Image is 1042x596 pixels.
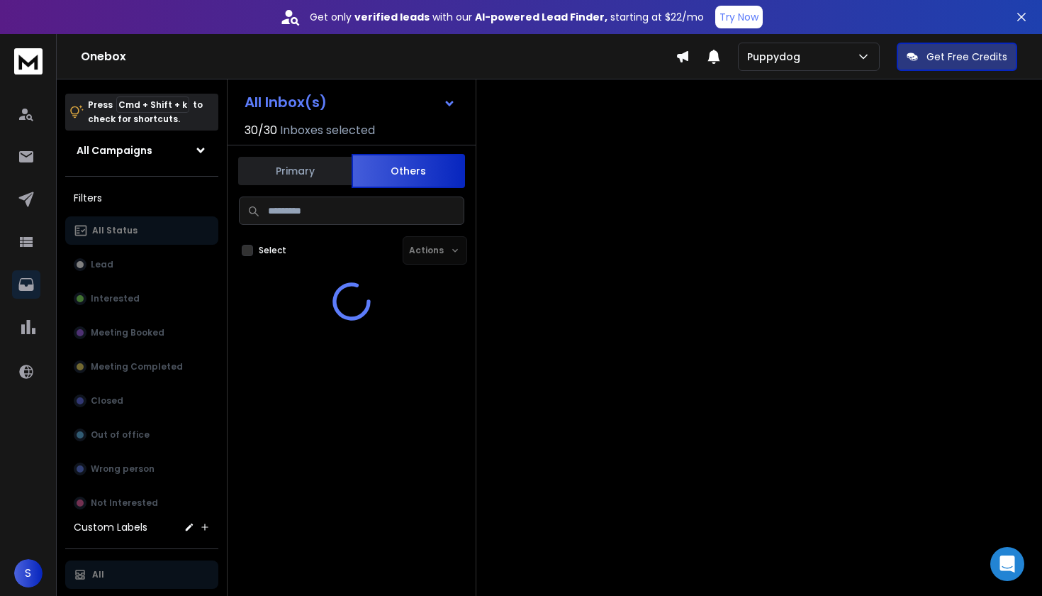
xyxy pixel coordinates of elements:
[897,43,1017,71] button: Get Free Credits
[233,88,467,116] button: All Inbox(s)
[77,143,152,158] h1: All Campaigns
[352,154,465,188] button: Others
[238,155,352,187] button: Primary
[715,6,763,28] button: Try Now
[719,10,758,24] p: Try Now
[14,559,43,587] button: S
[259,245,286,256] label: Select
[116,96,189,113] span: Cmd + Shift + k
[475,10,607,24] strong: AI-powered Lead Finder,
[245,95,327,109] h1: All Inbox(s)
[245,122,277,139] span: 30 / 30
[74,520,147,534] h3: Custom Labels
[354,10,430,24] strong: verified leads
[65,136,218,165] button: All Campaigns
[926,50,1007,64] p: Get Free Credits
[310,10,704,24] p: Get only with our starting at $22/mo
[280,122,375,139] h3: Inboxes selected
[14,48,43,74] img: logo
[65,188,218,208] h3: Filters
[747,50,806,64] p: Puppydog
[88,98,203,126] p: Press to check for shortcuts.
[990,547,1024,581] div: Open Intercom Messenger
[81,48,676,65] h1: Onebox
